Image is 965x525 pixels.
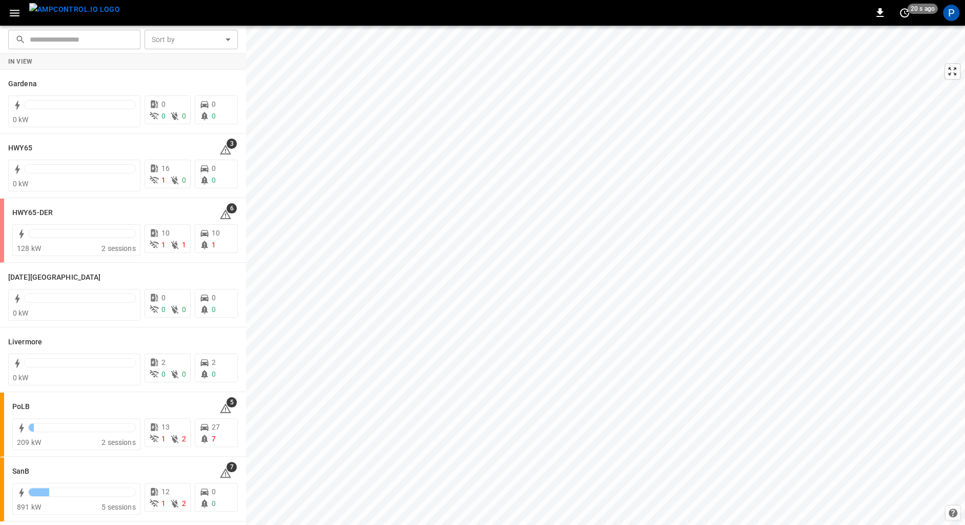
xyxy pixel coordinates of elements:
[161,176,166,184] span: 1
[12,466,29,477] h6: SanB
[227,397,237,407] span: 5
[101,503,136,511] span: 5 sessions
[161,100,166,108] span: 0
[161,112,166,120] span: 0
[29,3,120,16] img: ampcontrol.io logo
[161,164,170,172] span: 16
[212,305,216,314] span: 0
[182,435,186,443] span: 2
[8,337,42,348] h6: Livermore
[161,423,170,431] span: 13
[212,112,216,120] span: 0
[212,241,216,249] span: 1
[212,294,216,302] span: 0
[161,499,166,508] span: 1
[212,229,220,237] span: 10
[246,26,965,525] canvas: Map
[212,358,216,366] span: 2
[182,370,186,378] span: 0
[212,423,220,431] span: 27
[212,488,216,496] span: 0
[12,401,30,413] h6: PoLB
[161,435,166,443] span: 1
[161,294,166,302] span: 0
[17,244,41,252] span: 128 kW
[8,79,37,90] h6: Gardena
[13,180,29,188] span: 0 kW
[161,305,166,314] span: 0
[182,176,186,184] span: 0
[13,115,29,124] span: 0 kW
[161,488,170,496] span: 12
[161,229,170,237] span: 10
[212,164,216,172] span: 0
[227,462,237,472] span: 7
[212,499,216,508] span: 0
[8,272,100,283] h6: Karma Center
[13,374,29,382] span: 0 kW
[12,207,53,219] h6: HWY65-DER
[8,143,33,154] h6: HWY65
[212,370,216,378] span: 0
[182,305,186,314] span: 0
[212,100,216,108] span: 0
[182,499,186,508] span: 2
[161,241,166,249] span: 1
[161,358,166,366] span: 2
[101,438,136,446] span: 2 sessions
[227,139,237,149] span: 3
[212,435,216,443] span: 7
[17,503,41,511] span: 891 kW
[182,241,186,249] span: 1
[13,309,29,317] span: 0 kW
[227,203,237,213] span: 6
[182,112,186,120] span: 0
[896,5,913,21] button: set refresh interval
[908,4,938,14] span: 20 s ago
[8,58,33,65] strong: In View
[943,5,959,21] div: profile-icon
[212,176,216,184] span: 0
[17,438,41,446] span: 209 kW
[161,370,166,378] span: 0
[101,244,136,252] span: 2 sessions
